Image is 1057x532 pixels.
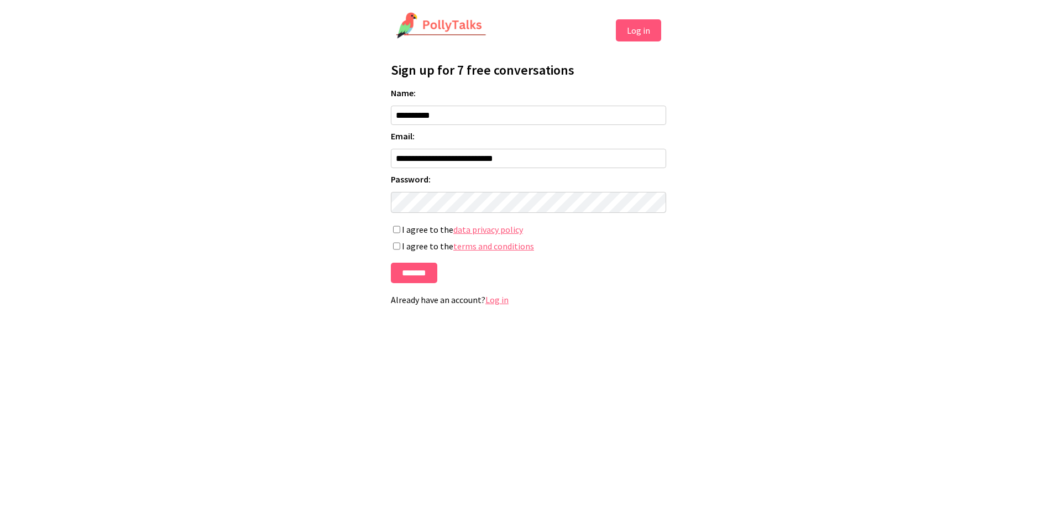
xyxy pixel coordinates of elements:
label: I agree to the [391,241,666,252]
input: I agree to thedata privacy policy [393,226,400,233]
label: I agree to the [391,224,666,235]
a: Log in [485,294,509,305]
a: data privacy policy [453,224,523,235]
label: Email: [391,131,666,142]
p: Already have an account? [391,294,666,305]
input: I agree to theterms and conditions [393,242,400,250]
label: Name: [391,87,666,98]
a: terms and conditions [453,241,534,252]
img: PollyTalks Logo [396,12,486,40]
h1: Sign up for 7 free conversations [391,61,666,79]
label: Password: [391,174,666,185]
button: Log in [616,19,661,41]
